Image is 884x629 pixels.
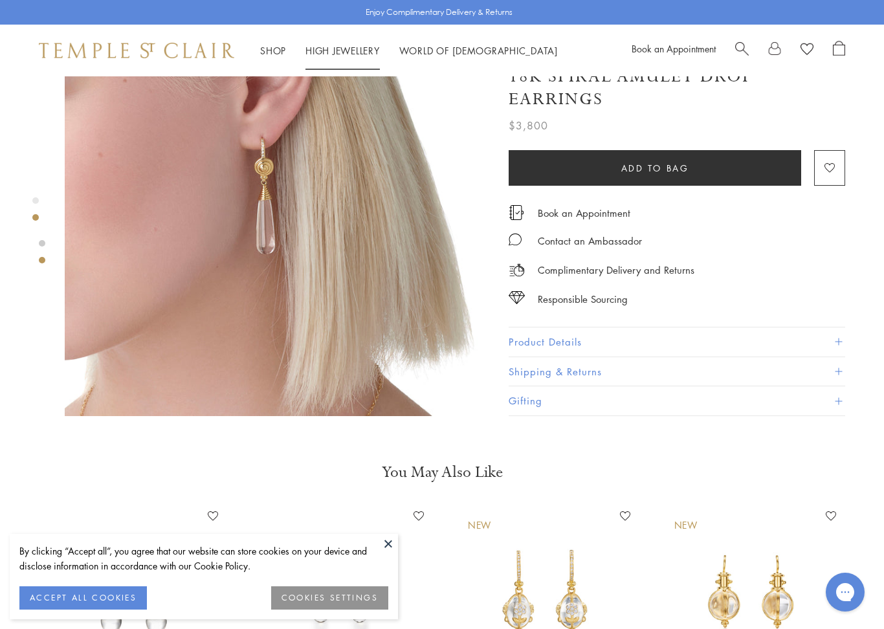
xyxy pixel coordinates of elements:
[621,161,689,175] span: Add to bag
[819,568,871,616] iframe: Gorgias live chat messenger
[366,6,513,19] p: Enjoy Complimentary Delivery & Returns
[19,544,388,573] div: By clicking “Accept all”, you agree that our website can store cookies on your device and disclos...
[833,41,845,60] a: Open Shopping Bag
[538,291,628,307] div: Responsible Sourcing
[260,44,286,57] a: ShopShop
[509,387,845,416] button: Gifting
[271,586,388,610] button: COOKIES SETTINGS
[399,44,558,57] a: World of [DEMOGRAPHIC_DATA]World of [DEMOGRAPHIC_DATA]
[509,327,845,357] button: Product Details
[509,234,522,247] img: MessageIcon-01_2.svg
[305,44,380,57] a: High JewelleryHigh Jewellery
[674,518,698,533] div: New
[509,117,548,134] span: $3,800
[801,41,813,60] a: View Wishlist
[509,206,524,221] img: icon_appointment.svg
[509,357,845,386] button: Shipping & Returns
[32,194,39,231] div: Product gallery navigation
[52,462,832,483] h3: You May Also Like
[538,262,694,278] p: Complimentary Delivery and Returns
[19,586,147,610] button: ACCEPT ALL COOKIES
[538,234,642,250] div: Contact an Ambassador
[468,518,491,533] div: New
[632,42,716,55] a: Book an Appointment
[509,151,801,186] button: Add to bag
[509,65,845,111] h1: 18K Spiral Amulet Drop Earrings
[509,262,525,278] img: icon_delivery.svg
[509,291,525,304] img: icon_sourcing.svg
[538,206,630,220] a: Book an Appointment
[39,43,234,58] img: Temple St. Clair
[260,43,558,59] nav: Main navigation
[735,41,749,60] a: Search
